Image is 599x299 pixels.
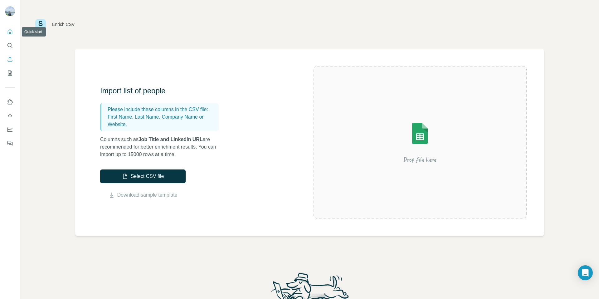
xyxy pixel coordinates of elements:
button: Download sample template [100,191,186,199]
p: Please include these columns in the CSV file: [108,106,216,113]
button: My lists [5,67,15,79]
div: Enrich CSV [52,21,75,27]
div: Open Intercom Messenger [578,265,593,280]
button: Select CSV file [100,169,186,183]
button: Quick start [5,26,15,37]
span: Job Title and LinkedIn URL [139,137,203,142]
button: Use Surfe API [5,110,15,121]
button: Use Surfe on LinkedIn [5,96,15,108]
button: Search [5,40,15,51]
button: Feedback [5,138,15,149]
img: Avatar [5,6,15,16]
p: Columns such as are recommended for better enrichment results. You can import up to 15000 rows at... [100,136,225,158]
h3: Import list of people [100,86,225,96]
button: Enrich CSV [5,54,15,65]
img: Surfe Illustration - Drop file here or select below [364,105,476,180]
img: Surfe Logo [35,19,46,30]
a: Download sample template [117,191,178,199]
button: Dashboard [5,124,15,135]
p: First Name, Last Name, Company Name or Website. [108,113,216,128]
